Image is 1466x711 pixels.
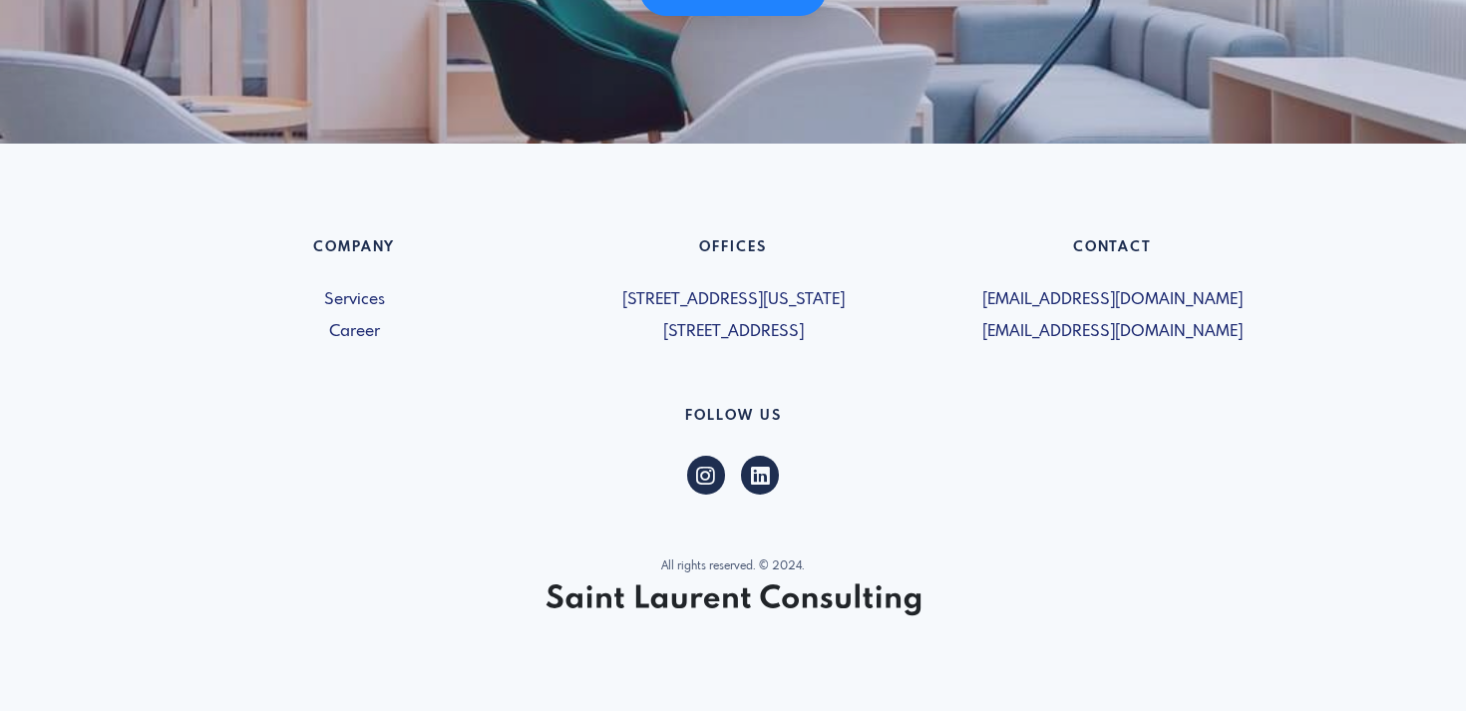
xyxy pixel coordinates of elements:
a: Services [177,288,532,312]
h6: Follow US [177,408,1289,433]
h6: Offices [555,239,911,264]
span: [EMAIL_ADDRESS][DOMAIN_NAME] [934,320,1289,344]
span: [EMAIL_ADDRESS][DOMAIN_NAME] [934,288,1289,312]
p: All rights reserved. © 2024. [177,558,1289,575]
h6: Company [177,239,532,264]
span: [STREET_ADDRESS] [555,320,911,344]
h6: Contact [934,239,1289,264]
a: Career [177,320,532,344]
span: [STREET_ADDRESS][US_STATE] [555,288,911,312]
